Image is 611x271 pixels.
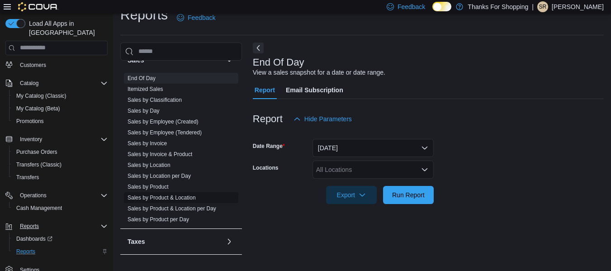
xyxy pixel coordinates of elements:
span: SR [539,1,547,12]
a: Sales by Invoice [128,140,167,147]
a: Sales by Invoice & Product [128,151,192,157]
a: Itemized Sales [128,86,163,92]
button: Sales [224,55,235,66]
button: Promotions [9,115,111,128]
span: My Catalog (Beta) [13,103,108,114]
button: My Catalog (Beta) [9,102,111,115]
a: Promotions [13,116,47,127]
input: Dark Mode [432,2,451,11]
h3: End Of Day [253,57,304,68]
div: Sales [120,73,242,228]
button: Export [326,186,377,204]
button: Open list of options [421,166,428,173]
span: Purchase Orders [16,148,57,156]
span: Sales by Location [128,162,171,169]
span: Catalog [16,78,108,89]
a: End Of Day [128,75,156,81]
span: Email Subscription [286,81,343,99]
a: Sales by Product [128,184,169,190]
span: Reports [20,223,39,230]
span: Run Report [392,190,425,200]
button: Operations [16,190,50,201]
p: Thanks For Shopping [468,1,528,12]
a: Sales by Product & Location [128,195,196,201]
span: Dashboards [16,235,52,242]
a: Dashboards [13,233,56,244]
button: Catalog [2,77,111,90]
button: Transfers (Classic) [9,158,111,171]
button: My Catalog (Classic) [9,90,111,102]
img: Cova [18,2,58,11]
span: End Of Day [128,75,156,82]
a: Purchase Orders [13,147,61,157]
a: Customers [16,60,50,71]
button: Transfers [9,171,111,184]
span: Promotions [16,118,44,125]
span: Catalog [20,80,38,87]
h3: Report [253,114,283,124]
p: | [532,1,534,12]
a: Sales by Product & Location per Day [128,205,216,212]
button: Reports [16,221,43,232]
span: Inventory [16,134,108,145]
span: Transfers (Classic) [13,159,108,170]
a: Transfers [13,172,43,183]
span: Transfers [13,172,108,183]
a: Sales by Employee (Created) [128,119,199,125]
span: Promotions [13,116,108,127]
span: Sales by Invoice [128,140,167,147]
span: My Catalog (Beta) [16,105,60,112]
a: Cash Management [13,203,66,214]
button: Taxes [128,237,222,246]
span: Sales by Invoice & Product [128,151,192,158]
span: Sales by Employee (Tendered) [128,129,202,136]
button: Operations [2,189,111,202]
button: Customers [2,58,111,71]
a: My Catalog (Beta) [13,103,64,114]
span: Sales by Product per Day [128,216,189,223]
p: [PERSON_NAME] [552,1,604,12]
span: Customers [16,59,108,70]
div: View a sales snapshot for a date or date range. [253,68,385,77]
span: Purchase Orders [13,147,108,157]
a: Sales by Location per Day [128,173,191,179]
h1: Reports [120,6,168,24]
span: Customers [20,62,46,69]
a: Sales by Location [128,162,171,168]
span: Dark Mode [432,11,433,12]
span: Itemized Sales [128,86,163,93]
span: Report [255,81,275,99]
span: Transfers [16,174,39,181]
span: Transfers (Classic) [16,161,62,168]
button: Hide Parameters [290,110,355,128]
span: My Catalog (Classic) [13,90,108,101]
span: Sales by Classification [128,96,182,104]
a: Feedback [173,9,219,27]
a: Sales by Day [128,108,160,114]
span: Reports [16,248,35,255]
span: Reports [13,246,108,257]
a: Transfers (Classic) [13,159,65,170]
span: Export [332,186,371,204]
button: Taxes [224,236,235,247]
span: Load All Apps in [GEOGRAPHIC_DATA] [25,19,108,37]
button: Reports [2,220,111,233]
button: Next [253,43,264,53]
span: Sales by Day [128,107,160,114]
button: [DATE] [313,139,434,157]
span: Operations [20,192,47,199]
button: Run Report [383,186,434,204]
button: Inventory [16,134,46,145]
button: Catalog [16,78,42,89]
label: Locations [253,164,279,171]
span: Cash Management [16,204,62,212]
a: Sales by Product per Day [128,216,189,223]
h3: Taxes [128,237,145,246]
button: Cash Management [9,202,111,214]
button: Reports [9,245,111,258]
a: Reports [13,246,39,257]
a: Sales by Classification [128,97,182,103]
